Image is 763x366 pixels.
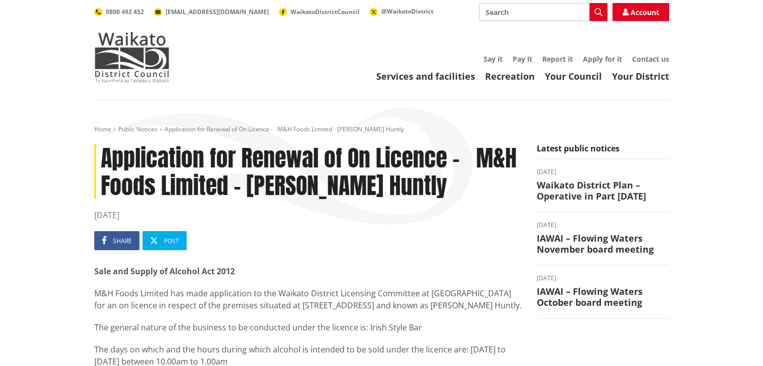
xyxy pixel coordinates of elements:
[537,275,669,308] a: [DATE] IAWAI – Flowing Waters October board meeting
[142,231,187,250] a: Post
[118,125,158,133] a: Public Notices
[370,7,433,16] a: @WaikatoDistrict
[154,8,269,16] a: [EMAIL_ADDRESS][DOMAIN_NAME]
[537,275,669,281] time: [DATE]
[537,144,669,159] h5: Latest public notices
[485,70,535,82] a: Recreation
[632,54,669,64] a: Contact us
[166,8,269,16] span: [EMAIL_ADDRESS][DOMAIN_NAME]
[537,233,669,255] h3: IAWAI – Flowing Waters November board meeting
[94,125,669,134] nav: breadcrumb
[94,231,139,250] a: Share
[545,70,602,82] a: Your Council
[376,70,475,82] a: Services and facilities
[484,54,503,64] a: Say it
[537,286,669,308] h3: IAWAI – Flowing Waters October board meeting
[381,7,433,16] span: @WaikatoDistrict
[94,288,522,311] span: M&H Foods Limited has made application to the Waikato District Licensing Committee at [GEOGRAPHIC...
[94,209,522,221] time: [DATE]
[537,169,669,202] a: [DATE] Waikato District Plan – Operative in Part [DATE]
[537,169,669,175] time: [DATE]
[164,237,179,245] span: Post
[279,8,360,16] a: WaikatoDistrictCouncil
[113,237,132,245] span: Share
[613,3,669,21] a: Account
[290,8,360,16] span: WaikatoDistrictCouncil
[542,54,573,64] a: Report it
[94,144,522,199] h1: Application for Renewal of On Licence - M&H Foods Limited - [PERSON_NAME] Huntly
[513,54,532,64] a: Pay it
[537,222,669,255] a: [DATE] IAWAI – Flowing Waters November board meeting
[106,8,144,16] span: 0800 492 452
[612,70,669,82] a: Your District
[537,180,669,202] h3: Waikato District Plan – Operative in Part [DATE]
[537,222,669,228] time: [DATE]
[165,125,404,133] span: Application for Renewal of On Licence - M&H Foods Limited - [PERSON_NAME] Huntly
[94,32,170,82] img: Waikato District Council - Te Kaunihera aa Takiwaa o Waikato
[94,321,522,333] p: The general nature of the business to be conducted under the licence is: Irish Style Bar
[94,266,235,277] strong: Sale and Supply of Alcohol Act 2012
[583,54,622,64] a: Apply for it
[94,125,111,133] a: Home
[94,8,144,16] a: 0800 492 452
[479,3,607,21] input: Search input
